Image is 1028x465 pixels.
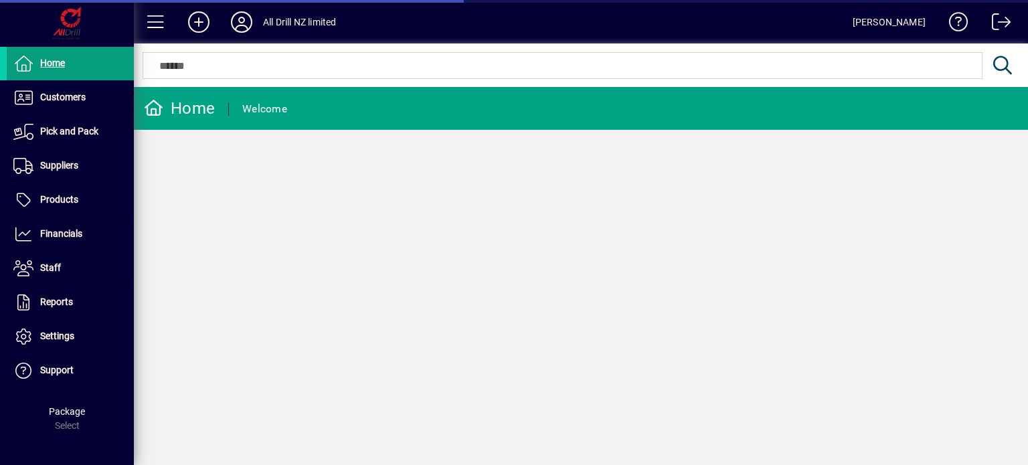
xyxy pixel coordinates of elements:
span: Settings [40,331,74,341]
a: Staff [7,252,134,285]
a: Support [7,354,134,387]
span: Home [40,58,65,68]
div: [PERSON_NAME] [853,11,926,33]
a: Suppliers [7,149,134,183]
a: Reports [7,286,134,319]
span: Suppliers [40,160,78,171]
a: Settings [7,320,134,353]
span: Reports [40,296,73,307]
button: Add [177,10,220,34]
span: Package [49,406,85,417]
div: Welcome [242,98,287,120]
button: Profile [220,10,263,34]
span: Staff [40,262,61,273]
div: All Drill NZ limited [263,11,337,33]
a: Pick and Pack [7,115,134,149]
span: Financials [40,228,82,239]
span: Customers [40,92,86,102]
div: Home [144,98,215,119]
a: Logout [982,3,1011,46]
a: Knowledge Base [939,3,968,46]
span: Pick and Pack [40,126,98,136]
span: Support [40,365,74,375]
span: Products [40,194,78,205]
a: Customers [7,81,134,114]
a: Financials [7,217,134,251]
a: Products [7,183,134,217]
